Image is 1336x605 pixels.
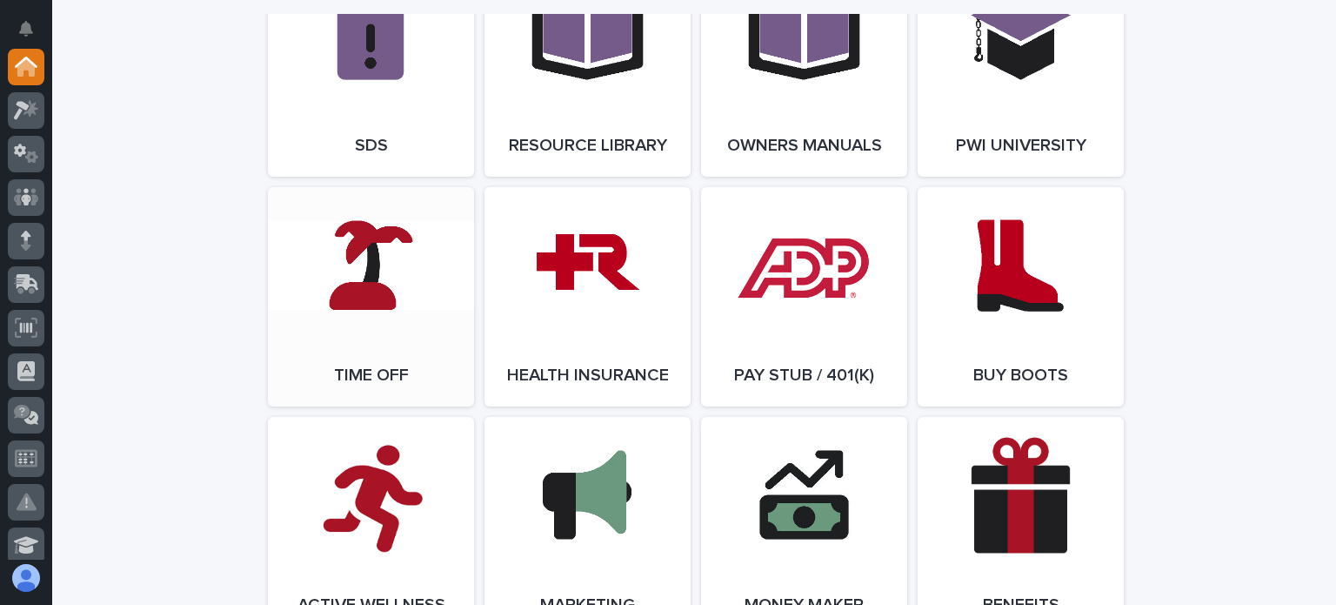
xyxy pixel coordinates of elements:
[701,187,907,407] a: Pay Stub / 401(k)
[22,21,44,49] div: Notifications
[268,187,474,407] a: Time Off
[8,560,44,596] button: users-avatar
[8,10,44,47] button: Notifications
[918,187,1124,407] a: Buy Boots
[484,187,691,407] a: Health Insurance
